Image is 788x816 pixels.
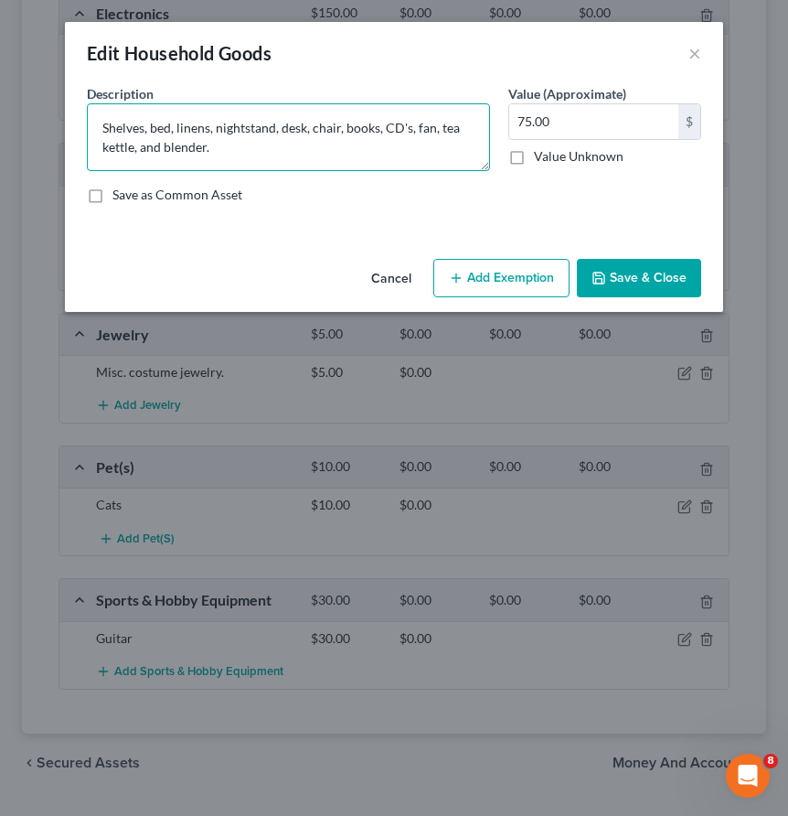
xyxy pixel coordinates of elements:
[509,104,678,139] input: 0.00
[534,147,623,166] label: Value Unknown
[726,754,770,798] iframe: Intercom live chat
[357,261,426,297] button: Cancel
[112,186,242,204] label: Save as Common Asset
[87,40,272,66] div: Edit Household Goods
[508,84,626,103] label: Value (Approximate)
[577,259,701,297] button: Save & Close
[678,104,700,139] div: $
[87,86,154,102] span: Description
[688,42,701,64] button: ×
[433,259,570,297] button: Add Exemption
[763,754,778,768] span: 8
